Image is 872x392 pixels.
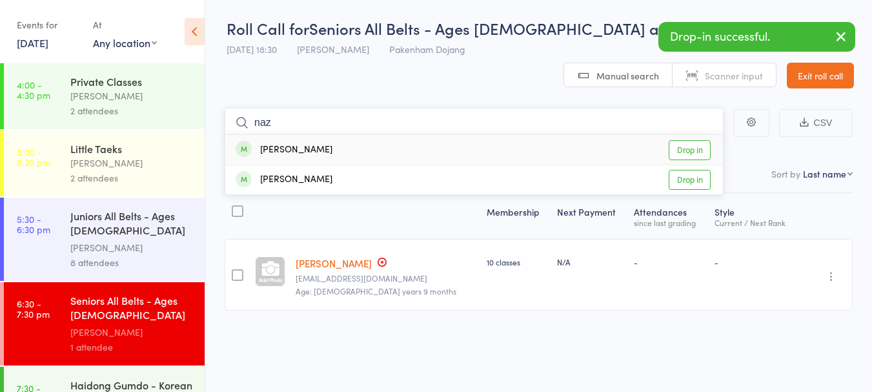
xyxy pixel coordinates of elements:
[4,198,205,281] a: 5:30 -6:30 pmJuniors All Belts - Ages [DEMOGRAPHIC_DATA] yrs[PERSON_NAME]8 attendees
[70,209,194,240] div: Juniors All Belts - Ages [DEMOGRAPHIC_DATA] yrs
[236,143,332,158] div: [PERSON_NAME]
[70,141,194,156] div: Little Taeks
[771,167,800,180] label: Sort by
[93,36,157,50] div: Any location
[4,63,205,129] a: 4:00 -4:30 pmPrivate Classes[PERSON_NAME]2 attendees
[296,256,372,270] a: [PERSON_NAME]
[389,43,465,56] span: Pakenham Dojang
[715,218,795,227] div: Current / Next Rank
[17,79,50,100] time: 4:00 - 4:30 pm
[17,36,48,50] a: [DATE]
[705,69,763,82] span: Scanner input
[669,140,711,160] a: Drop in
[70,325,194,340] div: [PERSON_NAME]
[17,147,50,167] time: 5:00 - 5:30 pm
[482,199,552,233] div: Membership
[787,63,854,88] a: Exit roll call
[17,214,50,234] time: 5:30 - 6:30 pm
[236,172,332,187] div: [PERSON_NAME]
[225,108,724,138] input: Search by name
[634,256,704,267] div: -
[715,256,795,267] div: -
[227,43,277,56] span: [DATE] 18:30
[309,17,679,39] span: Seniors All Belts - Ages [DEMOGRAPHIC_DATA] an…
[596,69,659,82] span: Manual search
[658,22,855,52] div: Drop-in successful.
[70,103,194,118] div: 2 attendees
[779,109,853,137] button: CSV
[17,298,50,319] time: 6:30 - 7:30 pm
[70,293,194,325] div: Seniors All Belts - Ages [DEMOGRAPHIC_DATA] and up
[227,17,309,39] span: Roll Call for
[669,170,711,190] a: Drop in
[297,43,369,56] span: [PERSON_NAME]
[557,256,624,267] div: N/A
[93,14,157,36] div: At
[296,285,456,296] span: Age: [DEMOGRAPHIC_DATA] years 9 months
[296,274,476,283] small: nmkelly12@tpg.com.au
[17,14,80,36] div: Events for
[4,130,205,196] a: 5:00 -5:30 pmLittle Taeks[PERSON_NAME]2 attendees
[709,199,800,233] div: Style
[70,74,194,88] div: Private Classes
[70,170,194,185] div: 2 attendees
[634,218,704,227] div: since last grading
[70,255,194,270] div: 8 attendees
[70,88,194,103] div: [PERSON_NAME]
[629,199,709,233] div: Atten­dances
[487,256,547,267] div: 10 classes
[70,240,194,255] div: [PERSON_NAME]
[70,156,194,170] div: [PERSON_NAME]
[70,340,194,355] div: 1 attendee
[803,167,846,180] div: Last name
[4,282,205,366] a: 6:30 -7:30 pmSeniors All Belts - Ages [DEMOGRAPHIC_DATA] and up[PERSON_NAME]1 attendee
[552,199,629,233] div: Next Payment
